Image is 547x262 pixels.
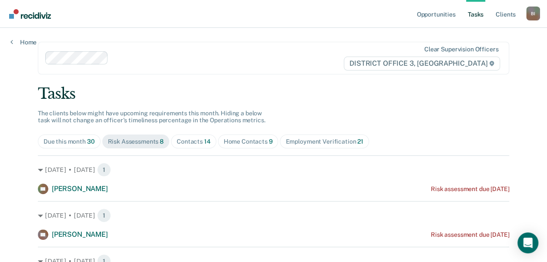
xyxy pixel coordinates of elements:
[38,110,265,124] span: The clients below might have upcoming requirements this month. Hiding a below task will not chang...
[204,138,211,145] span: 14
[52,185,108,193] span: [PERSON_NAME]
[344,57,500,71] span: DISTRICT OFFICE 3, [GEOGRAPHIC_DATA]
[177,138,211,145] div: Contacts
[9,9,51,19] img: Recidiviz
[38,85,509,103] div: Tasks
[424,46,498,53] div: Clear supervision officers
[224,138,273,145] div: Home Contacts
[269,138,273,145] span: 9
[431,185,509,193] div: Risk assessment due [DATE]
[97,208,111,222] span: 1
[87,138,95,145] span: 30
[10,38,37,46] a: Home
[357,138,363,145] span: 21
[517,232,538,253] div: Open Intercom Messenger
[160,138,164,145] span: 8
[108,138,164,145] div: Risk Assessments
[52,230,108,238] span: [PERSON_NAME]
[44,138,95,145] div: Due this month
[38,163,509,177] div: [DATE] • [DATE] 1
[97,163,111,177] span: 1
[526,7,540,20] button: Profile dropdown button
[38,208,509,222] div: [DATE] • [DATE] 1
[285,138,363,145] div: Employment Verification
[526,7,540,20] div: B I
[431,231,509,238] div: Risk assessment due [DATE]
